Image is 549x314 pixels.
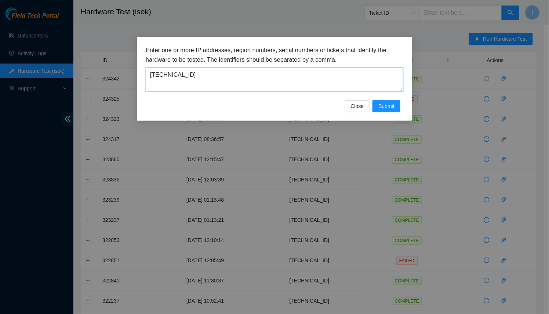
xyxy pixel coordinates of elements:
textarea: [TECHNICAL_ID] [146,68,403,91]
span: Close [351,102,364,110]
h3: Enter one or more IP addresses, region numbers, serial numbers or tickets that identify the hardw... [146,46,403,64]
button: Close [345,100,370,112]
span: Submit [378,102,395,110]
button: Submit [372,100,400,112]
